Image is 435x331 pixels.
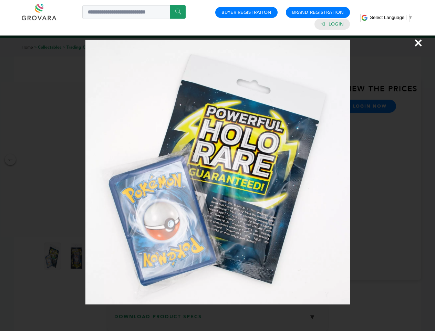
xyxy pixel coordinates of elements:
[292,9,344,16] a: Brand Registration
[370,15,413,20] a: Select Language​
[406,15,406,20] span: ​
[329,21,344,27] a: Login
[408,15,413,20] span: ▼
[85,40,350,304] img: Image Preview
[370,15,404,20] span: Select Language
[414,33,423,52] span: ×
[82,5,186,19] input: Search a product or brand...
[221,9,271,16] a: Buyer Registration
